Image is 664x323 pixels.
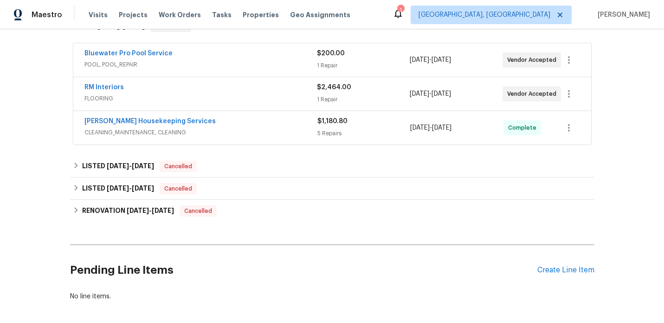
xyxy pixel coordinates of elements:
span: Work Orders [159,10,201,20]
span: $1,180.80 [317,118,348,125]
span: [DATE] [107,163,129,169]
span: [DATE] [432,91,451,97]
span: - [127,207,174,214]
span: [DATE] [410,125,430,131]
div: Create Line Item [537,266,594,275]
span: Cancelled [161,162,196,171]
span: Cancelled [161,184,196,193]
span: $2,464.00 [317,84,351,91]
span: [DATE] [152,207,174,214]
div: 1 Repair [317,95,410,104]
span: Tasks [212,12,232,18]
span: Visits [89,10,108,20]
span: [DATE] [132,185,154,191]
span: Projects [119,10,148,20]
span: - [410,55,451,65]
span: $200.00 [317,50,345,57]
span: [DATE] [132,163,154,169]
span: Vendor Accepted [507,55,560,65]
span: Vendor Accepted [507,89,560,99]
span: FLOORING [84,94,317,103]
div: RENOVATION [DATE]-[DATE]Cancelled [70,200,594,222]
h2: Pending Line Items [70,249,537,292]
a: Bluewater Pro Pool Service [84,50,173,57]
span: Geo Assignments [290,10,350,20]
span: [DATE] [432,57,451,63]
span: Properties [243,10,279,20]
span: [DATE] [107,185,129,191]
h6: RENOVATION [82,205,174,217]
span: [DATE] [432,125,451,131]
div: No line items. [70,292,594,301]
div: 1 [397,6,404,15]
span: [DATE] [127,207,149,214]
span: CLEANING_MAINTENANCE, CLEANING [84,128,317,137]
span: [DATE] [410,57,429,63]
span: - [107,185,154,191]
a: RM Interiors [84,84,124,91]
span: Maestro [32,10,62,20]
span: - [410,89,451,99]
span: [DATE] [410,91,429,97]
div: LISTED [DATE]-[DATE]Cancelled [70,155,594,178]
a: [PERSON_NAME] Housekeeping Services [84,118,216,125]
h6: LISTED [82,161,154,172]
h6: LISTED [82,183,154,194]
span: - [410,123,451,132]
div: 1 Repair [317,61,410,70]
span: Cancelled [181,206,216,216]
div: LISTED [DATE]-[DATE]Cancelled [70,178,594,200]
span: [PERSON_NAME] [594,10,650,20]
span: [GEOGRAPHIC_DATA], [GEOGRAPHIC_DATA] [419,10,550,20]
span: - [107,163,154,169]
div: 5 Repairs [317,129,411,138]
span: POOL, POOL_REPAIR [84,60,317,69]
span: Complete [508,123,540,132]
